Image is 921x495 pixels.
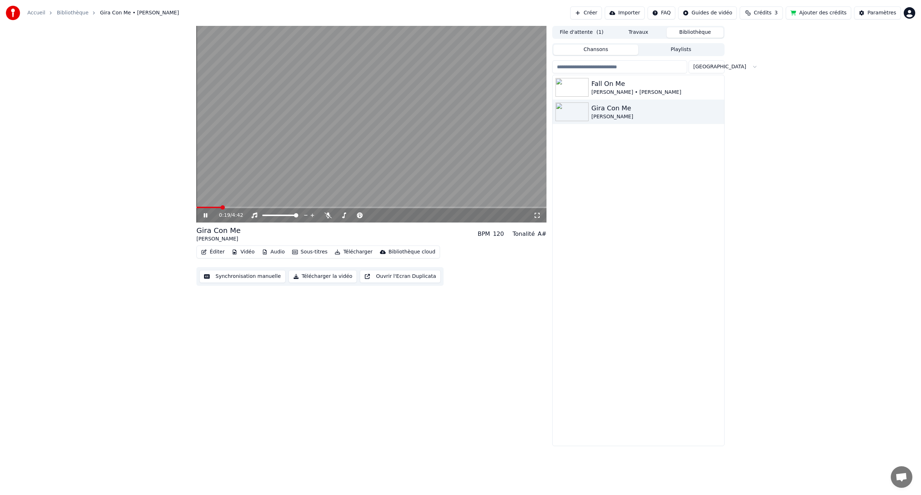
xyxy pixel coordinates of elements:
[537,230,546,238] div: A#
[570,6,602,19] button: Créer
[678,6,737,19] button: Guides de vidéo
[591,79,721,89] div: Fall On Me
[693,63,746,70] span: [GEOGRAPHIC_DATA]
[667,27,723,38] button: Bibliothèque
[6,6,20,20] img: youka
[27,9,179,17] nav: breadcrumb
[196,235,241,243] div: [PERSON_NAME]
[219,212,230,219] span: 0:19
[553,45,639,55] button: Chansons
[754,9,771,17] span: Crédits
[198,247,227,257] button: Éditer
[229,247,257,257] button: Vidéo
[786,6,851,19] button: Ajouter des crédits
[232,212,243,219] span: 4:42
[891,466,912,488] a: Ouvrir le chat
[196,225,241,235] div: Gira Con Me
[638,45,723,55] button: Playlists
[289,270,357,283] button: Télécharger la vidéo
[219,212,236,219] div: /
[648,6,675,19] button: FAQ
[596,29,604,36] span: ( 1 )
[553,27,610,38] button: File d'attente
[591,113,721,120] div: [PERSON_NAME]
[591,103,721,113] div: Gira Con Me
[27,9,45,17] a: Accueil
[57,9,89,17] a: Bibliothèque
[389,248,435,256] div: Bibliothèque cloud
[854,6,901,19] button: Paramètres
[605,6,645,19] button: Importer
[493,230,504,238] div: 120
[100,9,179,17] span: Gira Con Me • [PERSON_NAME]
[610,27,667,38] button: Travaux
[740,6,783,19] button: Crédits3
[199,270,286,283] button: Synchronisation manuelle
[259,247,288,257] button: Audio
[591,89,721,96] div: [PERSON_NAME] • [PERSON_NAME]
[513,230,535,238] div: Tonalité
[867,9,896,17] div: Paramètres
[332,247,375,257] button: Télécharger
[478,230,490,238] div: BPM
[360,270,441,283] button: Ouvrir l'Ecran Duplicata
[775,9,778,17] span: 3
[289,247,331,257] button: Sous-titres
